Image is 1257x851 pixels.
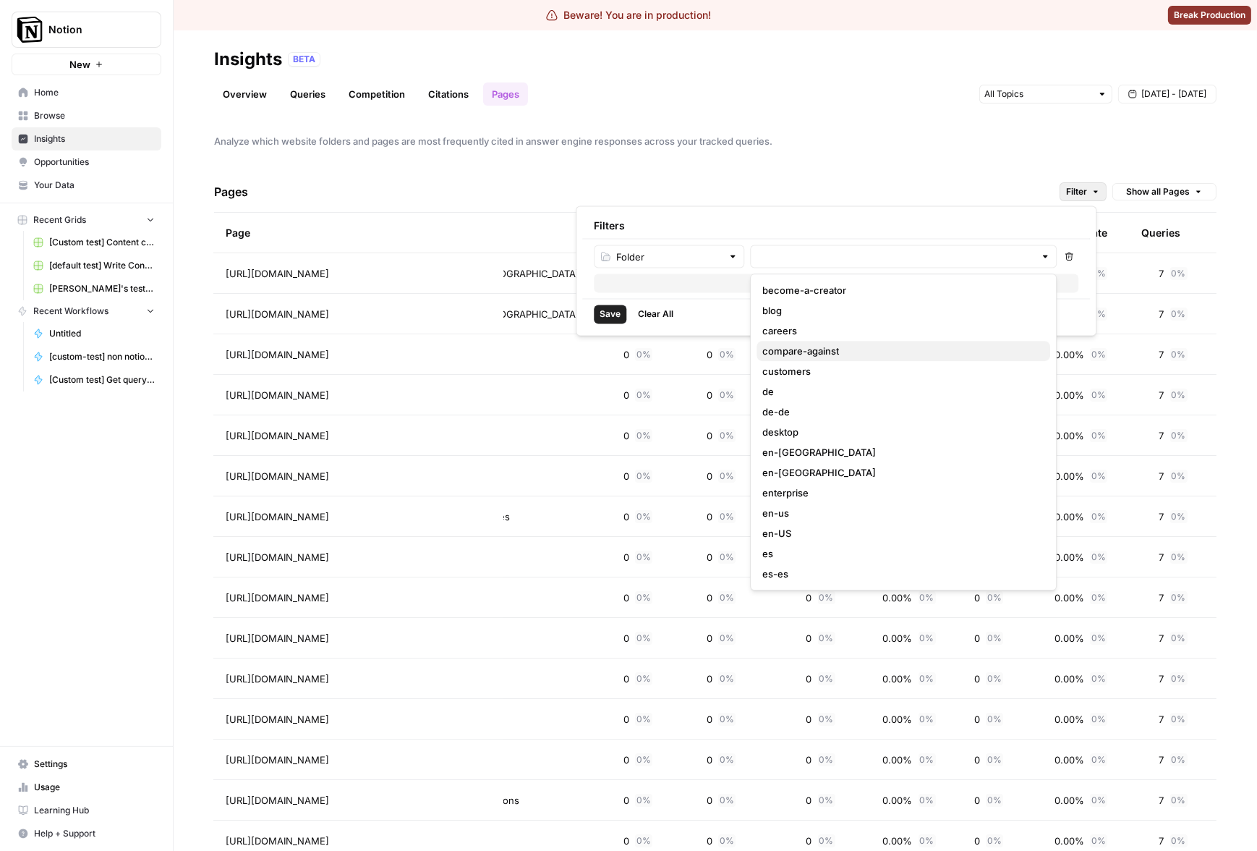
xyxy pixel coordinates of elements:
[1170,591,1188,604] span: 0 %
[707,672,712,686] span: 0
[623,712,629,727] span: 0
[49,327,155,340] span: Untitled
[635,510,652,523] span: 0 %
[576,206,1096,336] div: Filter
[632,305,679,324] button: Clear All
[34,132,155,145] span: Insights
[635,834,652,847] span: 0 %
[226,347,329,362] span: [URL][DOMAIN_NAME]
[919,713,936,726] span: 0 %
[12,127,161,151] a: Insights
[12,81,161,104] a: Home
[718,348,736,361] span: 0 %
[594,305,626,324] button: Save
[1090,389,1107,402] span: 0 %
[762,486,1039,500] span: enterprise
[49,350,155,363] span: [custom-test] non notion page research
[226,672,329,686] span: [URL][DOMAIN_NAME]
[1174,9,1245,22] span: Break Production
[883,590,913,605] span: 0.00%
[707,509,712,524] span: 0
[718,510,736,523] span: 0 %
[34,827,155,840] span: Help + Support
[226,550,329,564] span: [URL][DOMAIN_NAME]
[718,672,736,685] span: 0 %
[1054,509,1084,524] span: 0.00%
[1090,510,1107,523] span: 0 %
[818,591,835,604] span: 0 %
[226,509,329,524] span: [URL][DOMAIN_NAME]
[718,632,736,645] span: 0 %
[1159,834,1164,848] span: 7
[635,429,652,442] span: 0 %
[1090,267,1107,280] span: 0 %
[27,368,161,391] a: [Custom test] Get query fanout from topic
[226,388,329,402] span: [URL][DOMAIN_NAME]
[1090,470,1107,483] span: 0 %
[1090,794,1107,807] span: 0 %
[226,590,329,605] span: [URL][DOMAIN_NAME]
[762,384,1039,399] span: de
[1090,834,1107,847] span: 0 %
[718,753,736,766] span: 0 %
[1054,793,1084,808] span: 0.00%
[1054,672,1084,686] span: 0.00%
[1090,672,1107,685] span: 0 %
[27,254,161,277] a: [default test] Write Content Briefs
[623,631,629,645] span: 0
[1090,429,1107,442] span: 0 %
[762,445,1039,460] span: en-[GEOGRAPHIC_DATA]
[1170,348,1188,361] span: 0 %
[635,348,652,361] span: 0 %
[1090,591,1107,604] span: 0 %
[1054,388,1084,402] span: 0.00%
[707,428,712,443] span: 0
[623,793,629,808] span: 0
[1060,182,1107,201] button: Filter
[49,259,155,272] span: [default test] Write Content Briefs
[818,672,835,685] span: 0 %
[974,590,980,605] span: 0
[34,781,155,794] span: Usage
[707,712,712,727] span: 0
[288,52,320,67] div: BETA
[707,388,712,402] span: 0
[635,389,652,402] span: 0 %
[1054,753,1084,767] span: 0.00%
[883,753,913,767] span: 0.00%
[1170,429,1188,442] span: 0 %
[1054,550,1084,564] span: 0.00%
[806,590,812,605] span: 0
[1159,347,1164,362] span: 7
[1159,388,1164,402] span: 7
[582,213,1090,239] div: Filters
[707,753,712,767] span: 0
[1159,753,1164,767] span: 7
[1159,631,1164,645] span: 7
[762,526,1039,541] span: en-US
[226,307,329,321] span: [URL][DOMAIN_NAME]
[1118,85,1216,103] button: [DATE] - [DATE]
[707,834,712,848] span: 0
[623,509,629,524] span: 0
[974,672,980,686] span: 0
[226,631,329,645] span: [URL][DOMAIN_NAME]
[718,834,736,847] span: 0 %
[1126,185,1190,198] span: Show all Pages
[919,591,936,604] span: 0 %
[1159,428,1164,443] span: 7
[27,322,161,345] a: Untitled
[818,753,835,766] span: 0 %
[919,834,936,847] span: 0 %
[623,388,629,402] span: 0
[974,753,980,767] span: 0
[806,712,812,727] span: 0
[27,277,161,300] a: [PERSON_NAME]'s test Grid
[466,266,579,281] span: en-[GEOGRAPHIC_DATA]
[806,631,812,645] span: 0
[12,300,161,322] button: Recent Workflows
[707,347,712,362] span: 0
[1170,834,1188,847] span: 0 %
[806,834,812,848] span: 0
[986,753,1003,766] span: 0 %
